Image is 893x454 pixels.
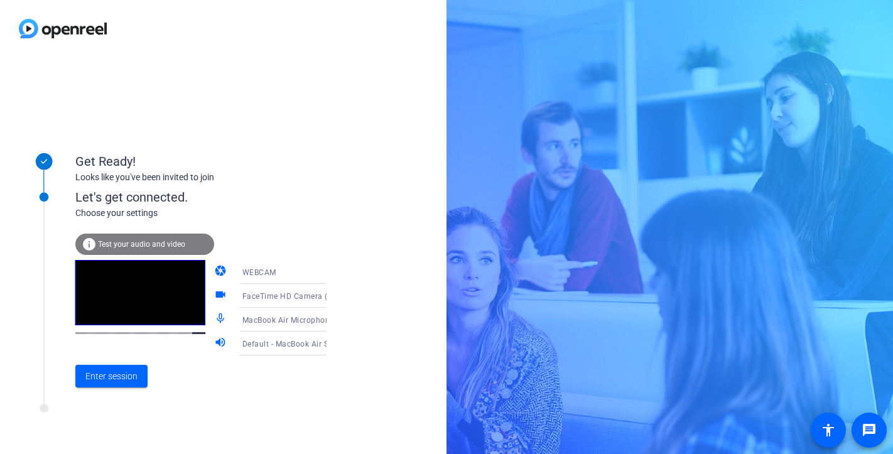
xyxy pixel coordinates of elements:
[85,370,138,383] span: Enter session
[75,152,327,171] div: Get Ready!
[214,312,229,327] mat-icon: mic_none
[75,188,352,207] div: Let's get connected.
[98,240,185,249] span: Test your audio and video
[214,288,229,303] mat-icon: videocam
[214,336,229,351] mat-icon: volume_up
[242,291,372,301] span: FaceTime HD Camera (5B00:3AA6)
[862,423,877,438] mat-icon: message
[75,365,148,387] button: Enter session
[75,171,327,184] div: Looks like you've been invited to join
[242,268,276,277] span: WEBCAM
[242,338,391,349] span: Default - MacBook Air Speakers (Built-in)
[821,423,836,438] mat-icon: accessibility
[214,264,229,279] mat-icon: camera
[242,315,368,325] span: MacBook Air Microphone (Built-in)
[75,207,352,220] div: Choose your settings
[82,237,97,252] mat-icon: info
